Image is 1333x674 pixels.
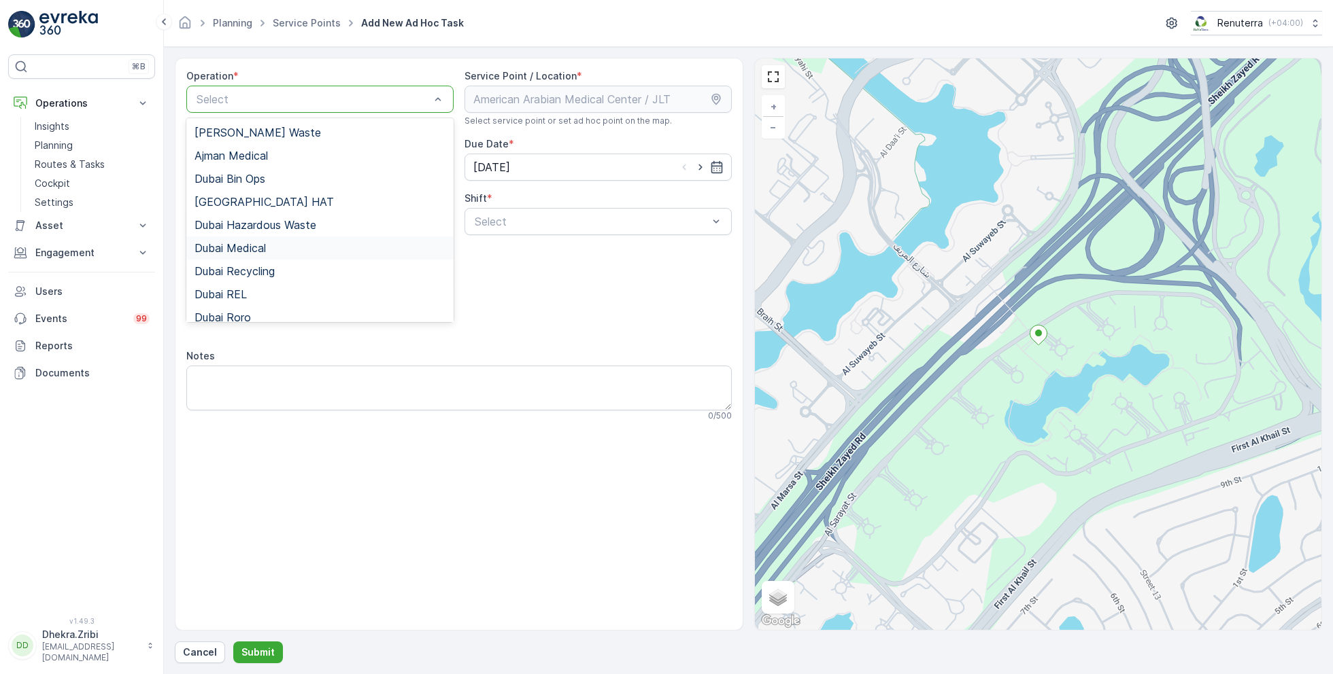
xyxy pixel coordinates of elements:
a: Open this area in Google Maps (opens a new window) [758,612,803,630]
span: Dubai Roro [195,311,251,323]
p: Select [475,213,708,230]
a: Documents [8,359,155,387]
p: Planning [35,139,73,152]
label: Operation [186,70,233,82]
p: Asset [35,219,128,232]
a: Reports [8,332,155,359]
p: Dhekra.Zribi [42,628,140,641]
span: − [770,121,777,132]
div: DD [12,635,33,656]
p: 99 [136,313,147,324]
span: Select service point or set ad hoc point on the map. [465,116,672,126]
a: Planning [213,17,252,29]
p: Select [197,91,430,107]
button: Cancel [175,641,225,663]
p: Renuterra [1217,16,1263,30]
span: v 1.49.3 [8,617,155,625]
p: Operations [35,96,128,110]
a: Layers [763,582,793,612]
a: Zoom Out [763,117,783,137]
label: Service Point / Location [465,70,577,82]
p: Settings [35,196,73,209]
span: Add New Ad Hoc Task [358,16,467,30]
button: Submit [233,641,283,663]
span: Dubai Bin Ops [195,173,265,185]
span: Dubai Recycling [195,265,275,277]
span: [GEOGRAPHIC_DATA] HAT [195,196,334,208]
img: logo [8,11,35,38]
a: Homepage [178,20,192,32]
p: Submit [241,645,275,659]
a: Insights [29,117,155,136]
p: Events [35,312,125,325]
p: [EMAIL_ADDRESS][DOMAIN_NAME] [42,641,140,663]
a: Routes & Tasks [29,155,155,174]
span: Dubai Hazardous Waste [195,219,316,231]
a: Cockpit [29,174,155,193]
button: DDDhekra.Zribi[EMAIL_ADDRESS][DOMAIN_NAME] [8,628,155,663]
button: Engagement [8,239,155,266]
button: Asset [8,212,155,239]
p: Engagement [35,246,128,260]
a: View Fullscreen [763,67,783,87]
p: Insights [35,120,69,133]
p: 0 / 500 [708,410,732,421]
label: Shift [465,192,487,204]
label: Due Date [465,138,509,149]
p: Routes & Tasks [35,158,105,171]
input: dd/mm/yyyy [465,154,732,181]
img: logo_light-DOdMpM7g.png [39,11,98,38]
a: Users [8,278,155,305]
p: Reports [35,339,150,353]
p: Documents [35,366,150,380]
button: Renuterra(+04:00) [1191,11,1322,35]
img: Google [758,612,803,630]
span: Dubai REL [195,288,247,300]
p: ( +04:00 ) [1268,18,1303,29]
a: Planning [29,136,155,155]
a: Service Points [273,17,341,29]
span: [PERSON_NAME] Waste [195,126,321,139]
span: + [771,101,777,112]
p: Cancel [183,645,217,659]
img: Screenshot_2024-07-26_at_13.33.01.png [1191,16,1212,31]
input: American Arabian Medical Center / JLT [465,86,732,113]
span: Ajman Medical [195,149,268,162]
label: Notes [186,350,215,361]
a: Events99 [8,305,155,332]
button: Operations [8,90,155,117]
span: Dubai Medical [195,242,266,254]
p: Cockpit [35,177,70,190]
a: Settings [29,193,155,212]
a: Zoom In [763,96,783,117]
p: ⌘B [132,61,146,72]
p: Users [35,285,150,298]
